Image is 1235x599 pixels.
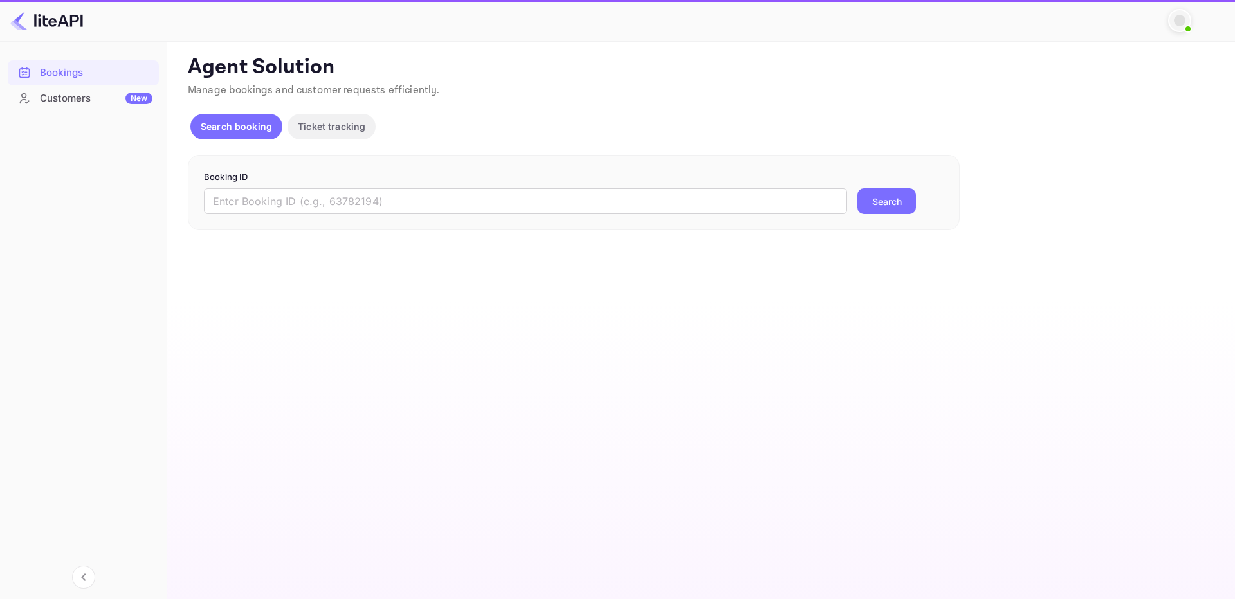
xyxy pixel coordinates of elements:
p: Ticket tracking [298,120,365,133]
div: Bookings [8,60,159,85]
p: Booking ID [204,171,944,184]
a: CustomersNew [8,86,159,110]
p: Agent Solution [188,55,1212,80]
a: Bookings [8,60,159,84]
img: LiteAPI logo [10,10,83,31]
button: Search [857,188,916,214]
p: Search booking [201,120,272,133]
span: Manage bookings and customer requests efficiently. [188,84,440,97]
div: Customers [40,91,152,106]
button: Collapse navigation [72,566,95,589]
div: New [125,93,152,104]
div: CustomersNew [8,86,159,111]
div: Bookings [40,66,152,80]
input: Enter Booking ID (e.g., 63782194) [204,188,847,214]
